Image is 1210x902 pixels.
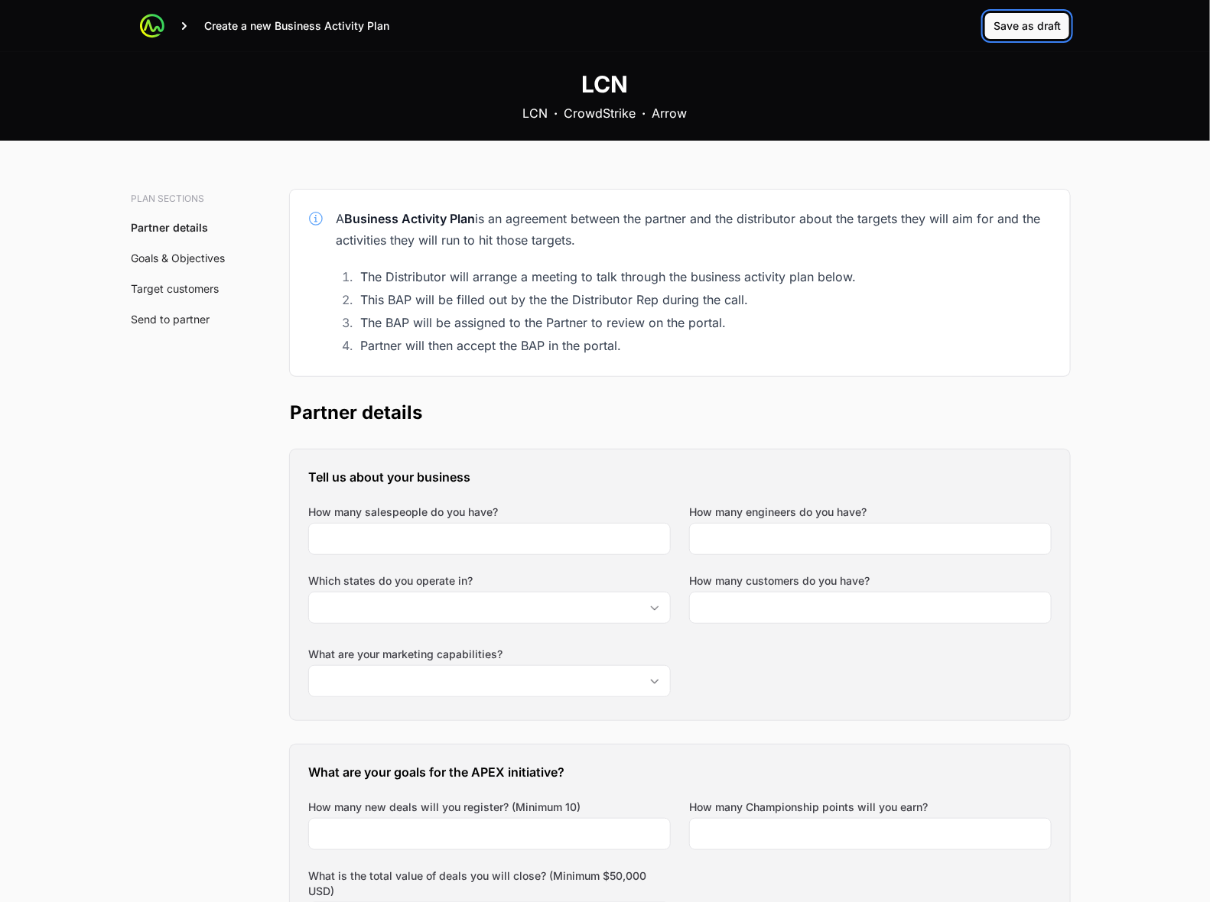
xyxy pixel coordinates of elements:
div: LCN CrowdStrike Arrow [523,104,688,122]
div: Open [639,592,670,623]
a: Send to partner [131,313,210,326]
h3: Plan sections [131,193,235,205]
p: Create a new Business Activity Plan [204,18,389,34]
label: How many engineers do you have? [689,505,867,520]
a: Target customers [131,282,219,295]
b: · [642,104,646,122]
strong: Business Activity Plan [344,211,475,226]
li: The Distributor will arrange a meeting to talk through the business activity plan below. [356,266,1052,287]
label: What is the total value of deals you will close? (Minimum $50,000 USD) [308,868,671,899]
h3: Tell us about your business [308,468,1052,486]
label: How many Championship points will you earn? [689,800,928,815]
label: How many customers do you have? [689,573,870,589]
li: The BAP will be assigned to the Partner to review on the portal. [356,312,1052,333]
h2: Partner details [290,401,1070,425]
h3: What are your goals for the APEX initiative? [308,763,1052,781]
div: A is an agreement between the partner and the distributor about the targets they will aim for and... [336,208,1052,251]
label: How many new deals will you register? (Minimum 10) [308,800,581,815]
button: Save as draft [984,12,1070,40]
a: Goals & Objectives [131,251,225,264]
b: · [555,104,558,122]
label: What are your marketing capabilities? [308,647,671,662]
div: Open [639,666,670,696]
h1: LCN [582,70,629,98]
img: ActivitySource [140,14,164,38]
li: This BAP will be filled out by the the Distributor Rep during the call. [356,289,1052,310]
label: Which states do you operate in? [308,573,671,589]
label: How many salespeople do you have? [308,505,498,520]
li: Partner will then accept the BAP in the portal. [356,335,1052,356]
a: Partner details [131,221,208,234]
span: Save as draft [994,17,1061,35]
